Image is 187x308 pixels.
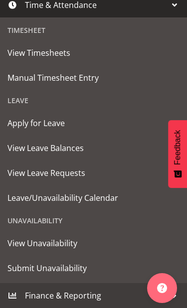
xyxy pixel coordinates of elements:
[7,141,180,155] span: View Leave Balances
[2,20,185,40] div: Timesheet
[7,45,180,60] span: View Timesheets
[173,130,182,165] span: Feedback
[168,120,187,188] button: Feedback - Show survey
[2,160,185,185] a: View Leave Requests
[2,136,185,160] a: View Leave Balances
[2,65,185,90] a: Manual Timesheet Entry
[2,185,185,210] a: Leave/Unavailability Calendar
[2,231,185,256] a: View Unavailability
[157,283,167,293] img: help-xxl-2.png
[2,111,185,136] a: Apply for Leave
[2,90,185,111] div: Leave
[2,256,185,281] a: Submit Unavailability
[25,288,167,303] span: Finance & Reporting
[7,236,180,251] span: View Unavailability
[7,190,180,205] span: Leave/Unavailability Calendar
[2,40,185,65] a: View Timesheets
[2,210,185,231] div: Unavailability
[7,70,180,85] span: Manual Timesheet Entry
[7,165,180,180] span: View Leave Requests
[7,261,180,276] span: Submit Unavailability
[7,116,180,131] span: Apply for Leave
